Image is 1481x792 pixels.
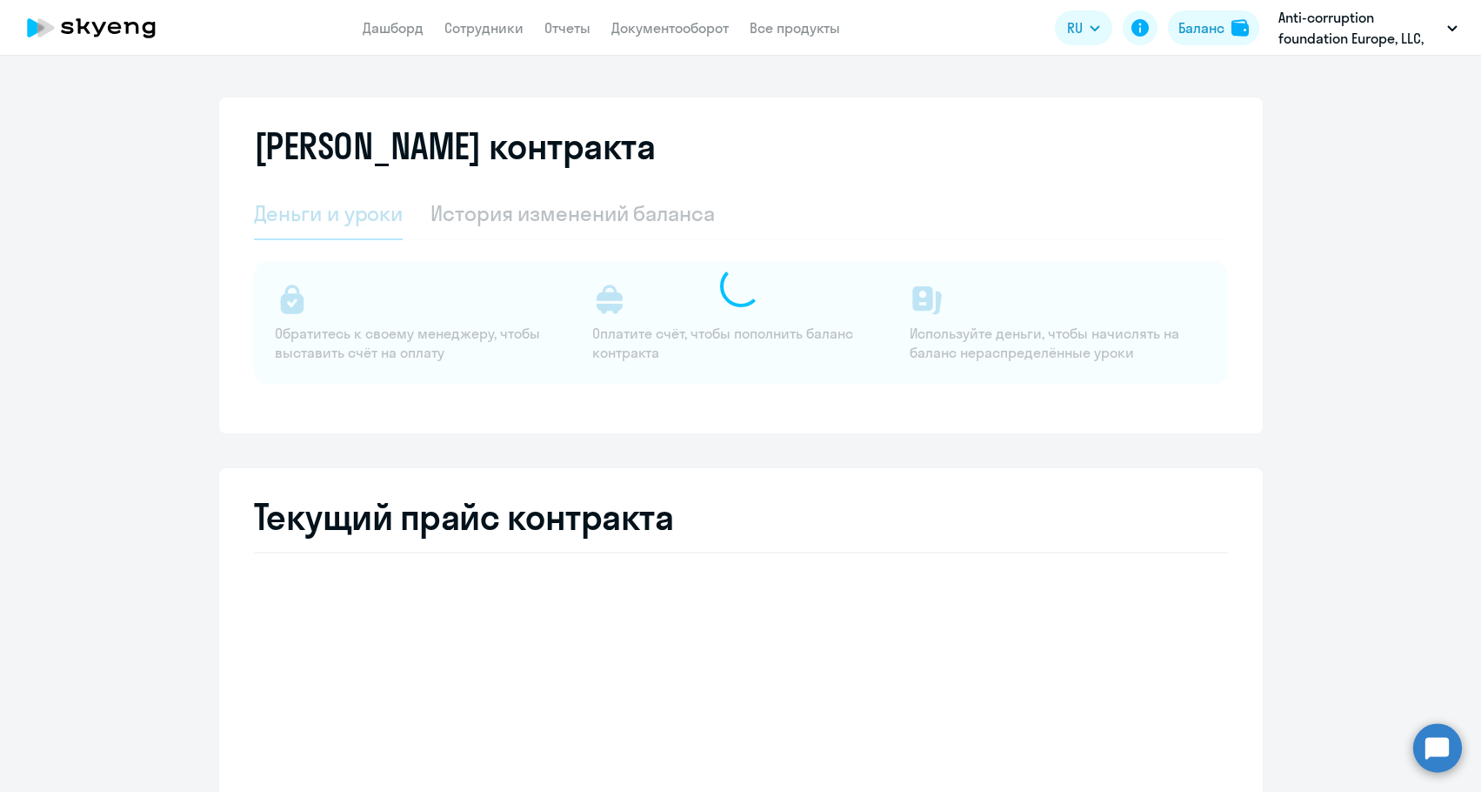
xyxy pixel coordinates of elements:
a: Все продукты [750,19,840,37]
a: Дашборд [363,19,424,37]
button: Anti-corruption foundation Europe, LLC, Предоплата Posterum [1270,7,1466,49]
p: Anti-corruption foundation Europe, LLC, Предоплата Posterum [1278,7,1440,49]
img: balance [1231,19,1249,37]
a: Отчеты [544,19,590,37]
h2: [PERSON_NAME] контракта [254,125,656,167]
div: Баланс [1178,17,1224,38]
a: Сотрудники [444,19,524,37]
h2: Текущий прайс контракта [254,496,1228,538]
button: RU [1055,10,1112,45]
button: Балансbalance [1168,10,1259,45]
a: Документооборот [611,19,729,37]
span: RU [1067,17,1083,38]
